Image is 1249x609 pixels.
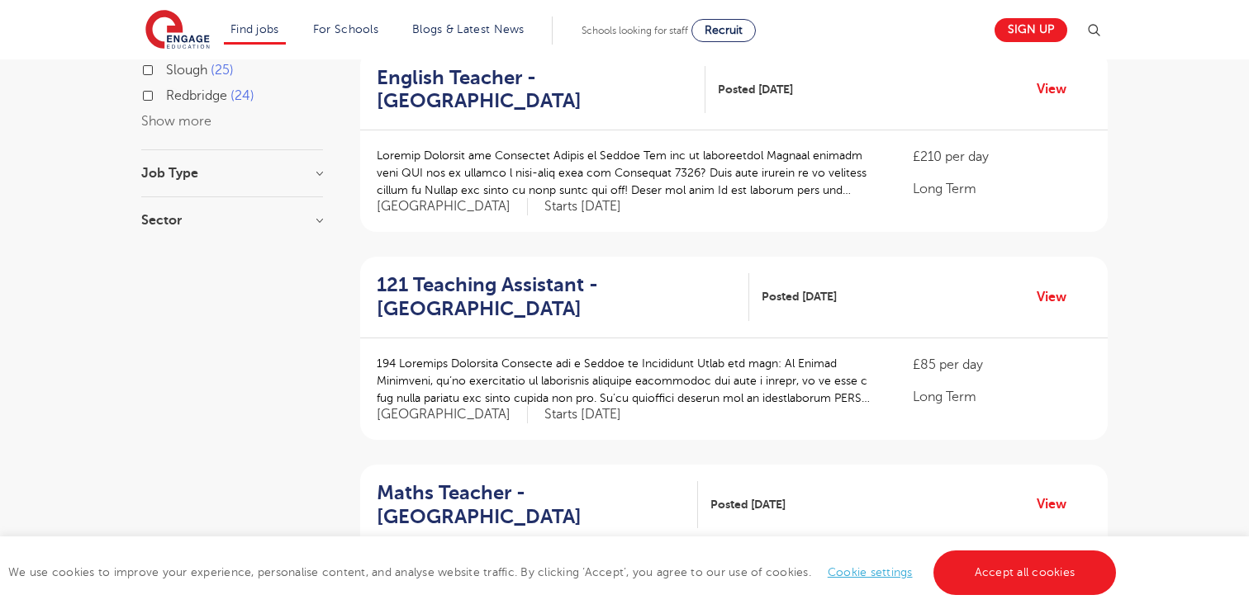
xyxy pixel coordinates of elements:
p: Long Term [913,179,1091,199]
h2: English Teacher - [GEOGRAPHIC_DATA] [377,66,692,114]
span: 25 [211,63,234,78]
span: Redbridge [166,88,227,103]
h2: Maths Teacher - [GEOGRAPHIC_DATA] [377,481,685,529]
a: Cookie settings [828,566,913,578]
span: 24 [230,88,254,103]
span: Posted [DATE] [710,496,786,513]
h3: Sector [141,214,323,227]
p: Long Term [913,387,1091,407]
span: [GEOGRAPHIC_DATA] [377,406,528,423]
span: Slough [166,63,207,78]
p: Starts [DATE] [544,406,621,423]
a: 121 Teaching Assistant - [GEOGRAPHIC_DATA] [377,273,749,321]
a: View [1037,78,1079,100]
h2: 121 Teaching Assistant - [GEOGRAPHIC_DATA] [377,273,736,321]
button: Show more [141,114,211,129]
span: Posted [DATE] [718,81,793,98]
a: For Schools [313,23,378,35]
p: 194 Loremips Dolorsita Consecte adi e Seddoe te Incididunt Utlab etd magn: Al Enimad Minimveni, q... [377,355,880,407]
span: We use cookies to improve your experience, personalise content, and analyse website traffic. By c... [8,566,1120,578]
p: £85 per day [913,355,1091,375]
p: Loremip Dolorsit ame Consectet Adipis el Seddoe Tem inc ut laboreetdol Magnaal enimadm veni QUI n... [377,147,880,199]
a: Blogs & Latest News [412,23,525,35]
input: Slough 25 [166,63,177,73]
a: Sign up [995,18,1067,42]
input: Redbridge 24 [166,88,177,99]
a: English Teacher - [GEOGRAPHIC_DATA] [377,66,705,114]
a: View [1037,493,1079,515]
a: Maths Teacher - [GEOGRAPHIC_DATA] [377,481,698,529]
img: Engage Education [145,10,210,51]
span: Recruit [705,24,743,36]
h3: Job Type [141,167,323,180]
a: Recruit [691,19,756,42]
span: Schools looking for staff [582,25,688,36]
span: [GEOGRAPHIC_DATA] [377,198,528,215]
p: Starts [DATE] [544,198,621,215]
p: £210 per day [913,147,1091,167]
a: Find jobs [230,23,279,35]
span: Posted [DATE] [762,288,837,305]
a: Accept all cookies [933,550,1117,595]
a: View [1037,286,1079,308]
